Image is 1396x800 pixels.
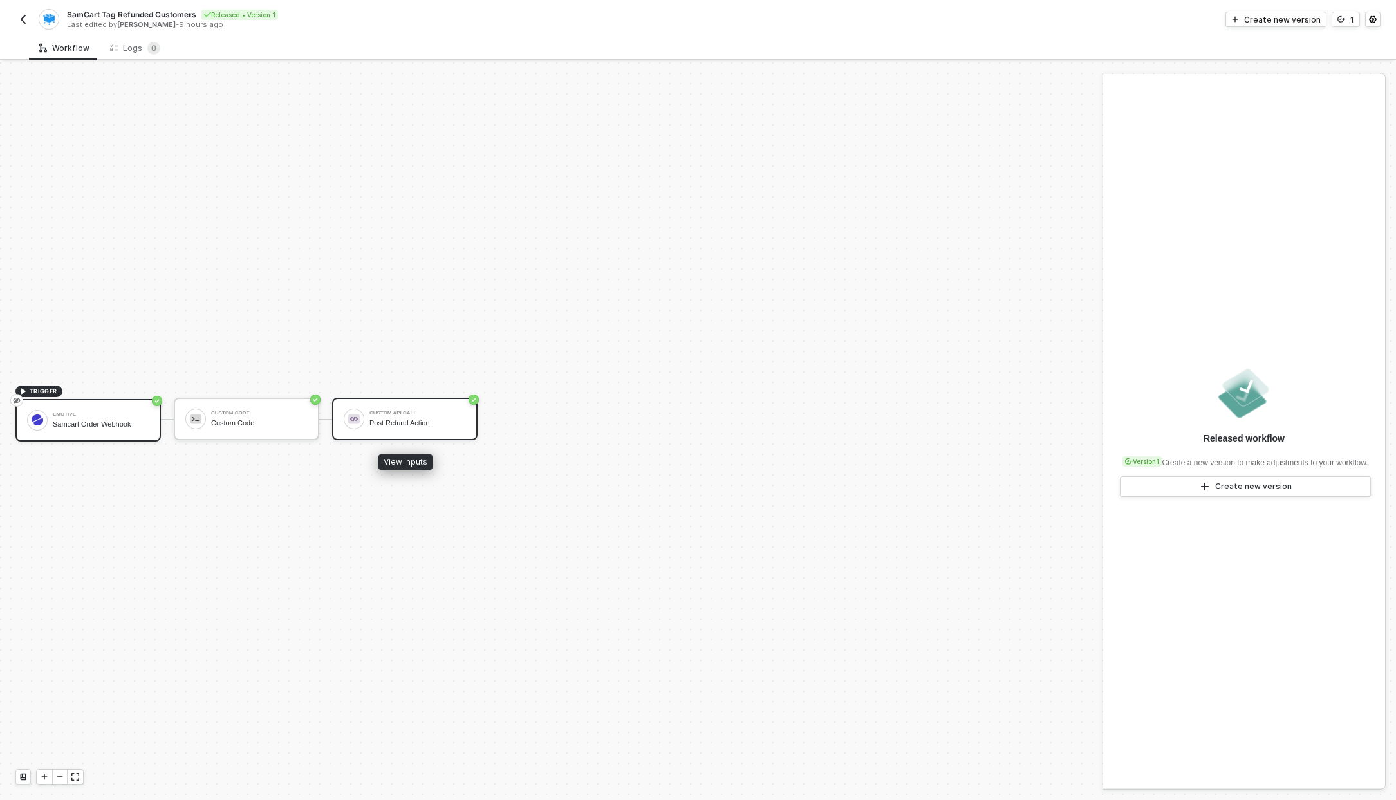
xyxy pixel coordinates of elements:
[18,14,28,24] img: back
[201,10,278,20] div: Released • Version 1
[53,420,149,429] div: Samcart Order Webhook
[1215,481,1292,492] div: Create new version
[13,395,21,405] span: eye-invisible
[1369,15,1377,23] span: icon-settings
[147,42,160,55] sup: 0
[117,20,176,29] span: [PERSON_NAME]
[110,42,160,55] div: Logs
[1337,15,1345,23] span: icon-versioning
[56,773,64,781] span: icon-minus
[1244,14,1321,25] div: Create new version
[41,773,48,781] span: icon-play
[71,773,79,781] span: icon-expand
[152,396,162,406] span: icon-success-page
[1122,456,1162,467] div: Version 1
[1204,432,1285,445] div: Released workflow
[67,20,697,30] div: Last edited by - 9 hours ago
[1120,450,1368,469] div: Create a new version to make adjustments to your workflow.
[369,419,466,427] div: Post Refund Action
[1350,14,1354,25] div: 1
[1332,12,1360,27] button: 1
[310,395,321,405] span: icon-success-page
[1231,15,1239,23] span: icon-play
[1120,476,1371,497] button: Create new version
[32,414,43,426] img: icon
[53,412,149,417] div: Emotive
[1125,458,1133,465] span: icon-versioning
[1200,481,1210,492] span: icon-play
[39,43,89,53] div: Workflow
[369,411,466,416] div: Custom API Call
[211,419,308,427] div: Custom Code
[43,14,54,25] img: integration-icon
[15,12,31,27] button: back
[348,413,360,425] img: icon
[30,386,57,396] span: TRIGGER
[469,395,479,405] span: icon-success-page
[19,387,27,395] span: icon-play
[211,411,308,416] div: Custom Code
[190,413,201,425] img: icon
[1216,365,1272,422] img: released.png
[1225,12,1326,27] button: Create new version
[378,454,433,470] div: View inputs
[67,9,196,20] span: SamCart Tag Refunded Customers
